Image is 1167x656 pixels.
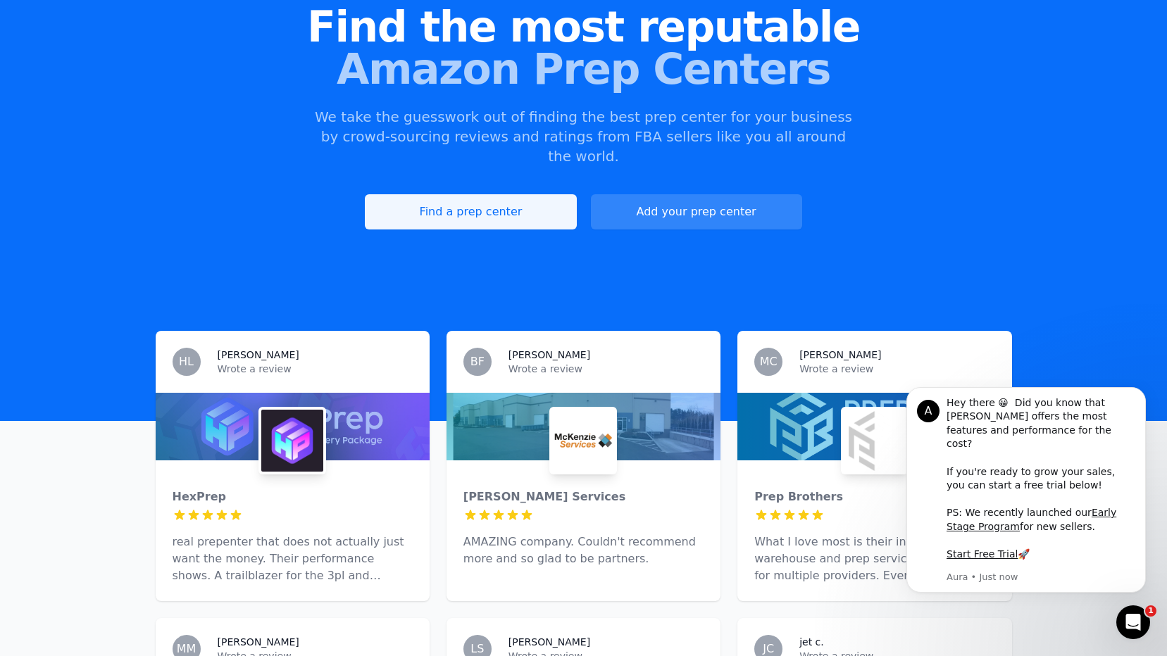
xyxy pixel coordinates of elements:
[754,534,994,584] p: What I love most is their integrated warehouse and prep services — no need for multiple providers...
[463,534,704,567] p: AMAZING company. Couldn't recommend more and so glad to be partners.
[754,488,994,505] div: Prep Brothers
[173,488,413,505] div: HexPrep
[365,194,576,229] a: Find a prep center
[23,48,1144,90] span: Amazon Prep Centers
[799,635,824,649] h3: jet c.
[1116,605,1150,639] iframe: Intercom live chat
[799,348,881,362] h3: [PERSON_NAME]
[470,643,484,655] span: LS
[23,6,1144,48] span: Find the most reputable
[470,356,485,367] span: BF
[799,362,994,376] p: Wrote a review
[173,534,413,584] p: real prepenter that does not actually just want the money. Their performance shows. A trailblazer...
[261,410,323,472] img: HexPrep
[447,331,720,601] a: BF[PERSON_NAME]Wrote a reviewMcKenzie Services[PERSON_NAME] ServicesAMAZING company. Couldn't rec...
[844,410,906,472] img: Prep Brothers
[591,194,802,229] a: Add your prep center
[508,635,590,649] h3: [PERSON_NAME]
[760,356,778,367] span: MC
[179,356,194,367] span: HL
[177,643,196,655] span: MM
[218,362,413,376] p: Wrote a review
[218,635,299,649] h3: [PERSON_NAME]
[885,379,1167,618] iframe: Intercom notifications message
[463,488,704,505] div: [PERSON_NAME] Services
[508,348,590,362] h3: [PERSON_NAME]
[156,331,430,601] a: HL[PERSON_NAME]Wrote a reviewHexPrepHexPrepreal prepenter that does not actually just want the mo...
[552,410,614,472] img: McKenzie Services
[313,107,854,166] p: We take the guesswork out of finding the best prep center for your business by crowd-sourcing rev...
[1145,605,1156,617] span: 1
[508,362,704,376] p: Wrote a review
[737,331,1011,601] a: MC[PERSON_NAME]Wrote a reviewPrep BrothersPrep BrothersWhat I love most is their integrated wareh...
[763,643,774,655] span: JC
[218,348,299,362] h3: [PERSON_NAME]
